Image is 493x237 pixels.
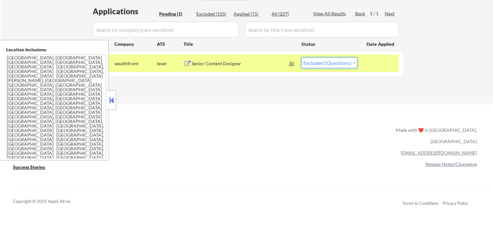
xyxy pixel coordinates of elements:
div: Made with ❤️ in [GEOGRAPHIC_DATA], [GEOGRAPHIC_DATA] [393,124,477,147]
div: Copyright © 2025 Apply All Inc [13,198,88,205]
a: Privacy Policy [442,201,468,206]
div: JD [289,57,295,69]
a: Success Stories [13,164,54,172]
a: Terms & Conditions [402,201,439,206]
div: View All Results [313,10,348,17]
a: [EMAIL_ADDRESS][DOMAIN_NAME] [401,150,477,156]
div: Pending (1) [159,11,192,17]
div: Status [301,38,357,50]
div: Location Inclusions: [6,46,106,53]
div: Company [114,41,157,47]
u: Success Stories [13,164,45,170]
a: Refer & earn free applications 👯‍♀️ [13,133,260,140]
div: Excluded (155) [196,11,229,17]
div: Title [183,41,295,47]
div: Date Applied [367,41,395,47]
input: Search by company (case sensitive) [93,22,239,37]
a: Release Notes/Changelog [426,161,477,167]
div: 1 / 1 [370,10,385,17]
div: Applied (71) [234,11,266,17]
div: All (227) [272,11,304,17]
div: wealthfront [114,60,157,67]
div: Applications [93,7,157,15]
div: lever [157,60,183,67]
div: Senior Content Designer [192,60,289,67]
div: Back [355,10,366,17]
div: ATS [157,41,183,47]
div: Next [385,10,395,17]
input: Search by title (case sensitive) [245,22,399,37]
